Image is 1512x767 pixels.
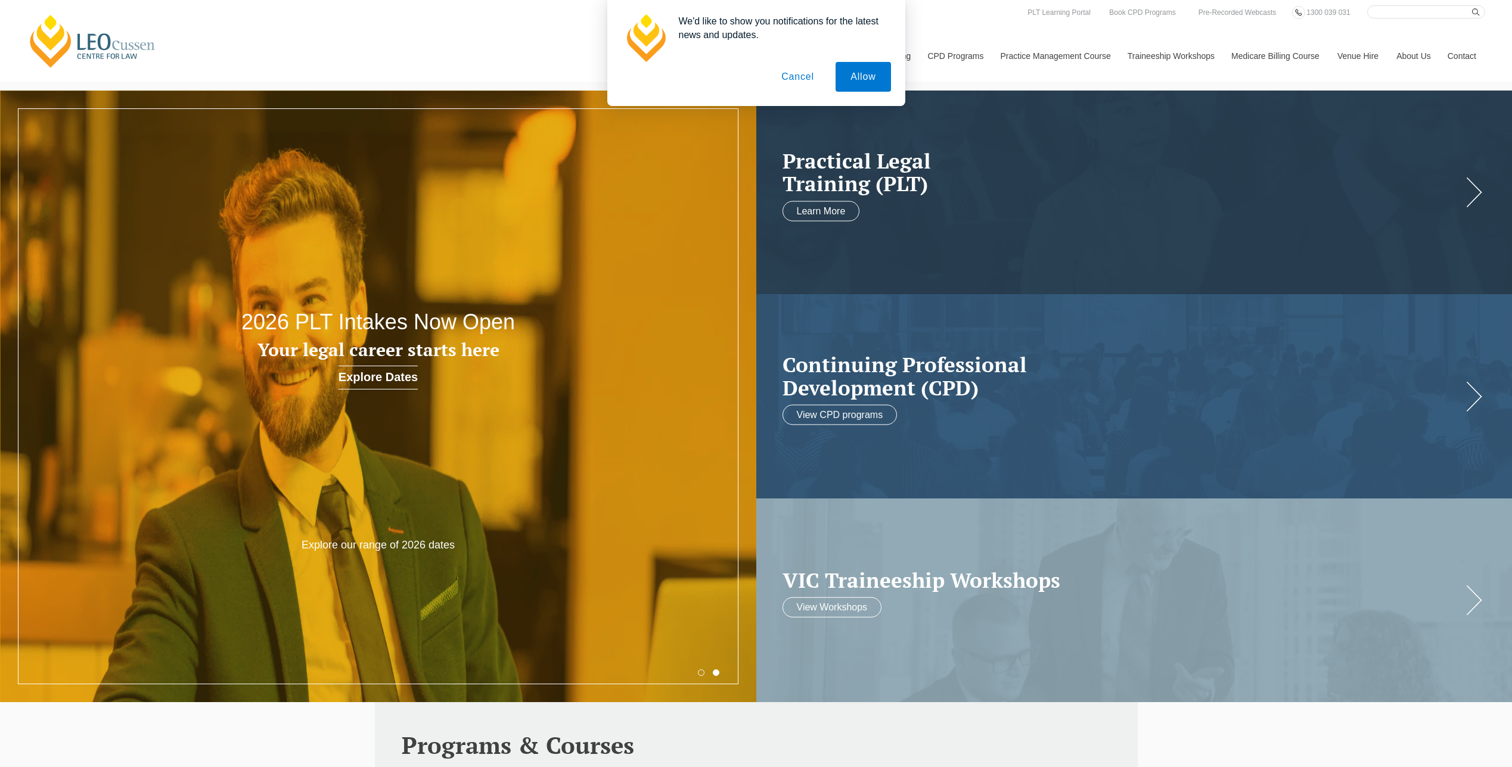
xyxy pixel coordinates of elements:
p: Explore our range of 2026 dates [227,538,530,552]
button: 2 [713,669,719,676]
a: Learn More [783,201,860,221]
a: VIC Traineeship Workshops [783,569,1463,592]
button: 1 [698,669,704,676]
div: We'd like to show you notifications for the latest news and updates. [669,14,891,42]
h2: 2026 PLT Intakes Now Open [151,310,605,334]
a: Explore Dates [339,366,418,389]
a: Continuing ProfessionalDevelopment (CPD) [783,353,1463,399]
img: notification icon [622,14,669,62]
h2: Practical Legal Training (PLT) [783,149,1463,195]
a: View CPD programs [783,405,898,425]
a: Practical LegalTraining (PLT) [783,149,1463,195]
h2: Programs & Courses [402,732,1111,758]
h2: Continuing Professional Development (CPD) [783,353,1463,399]
button: Allow [836,62,890,92]
h3: Your legal career starts here [151,340,605,360]
a: View Workshops [783,597,882,618]
button: Cancel [766,62,829,92]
